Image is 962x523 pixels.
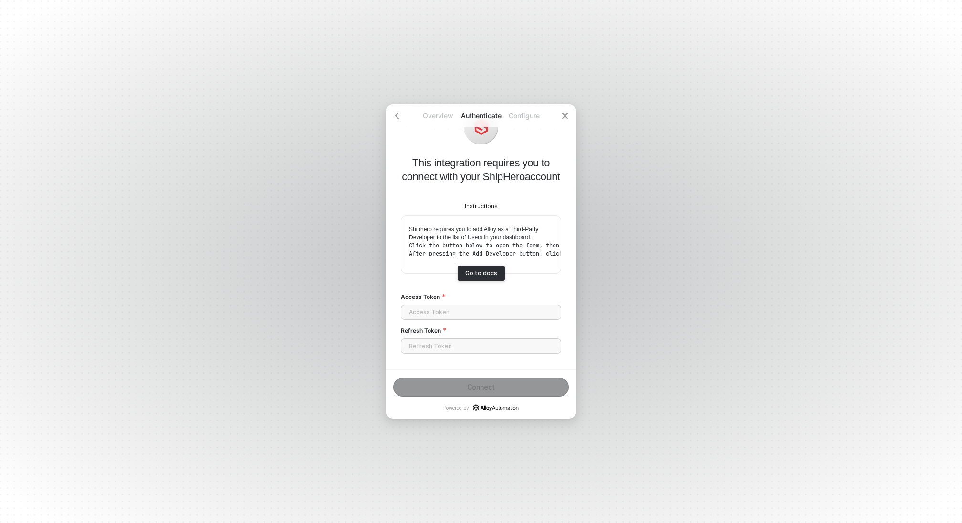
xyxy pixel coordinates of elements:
input: Refresh Token [401,338,561,354]
div: Instructions [401,203,561,211]
p: Configure [502,111,545,121]
p: Shiphero requires you to add Alloy as a Third-Party Developer to the list of Users in your dashbo... [409,226,553,242]
span: icon-close [561,112,569,120]
span: icon-arrow-left [393,112,401,120]
input: Access Token [401,305,561,320]
div: Go to docs [465,269,497,277]
code: Click the button below to open the form, then enter your first name, last name and email (e.g. Al... [409,242,887,249]
a: icon-success [473,404,519,411]
label: Access Token [401,293,561,301]
label: Refresh Token [401,327,561,335]
p: Overview [417,111,460,121]
button: Connect [393,378,569,397]
p: Powered by [443,404,519,411]
img: icon [473,120,489,135]
a: Go to docs [458,266,505,281]
p: Authenticate [460,111,502,121]
p: This integration requires you to connect with your ShipHero account [401,156,561,184]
